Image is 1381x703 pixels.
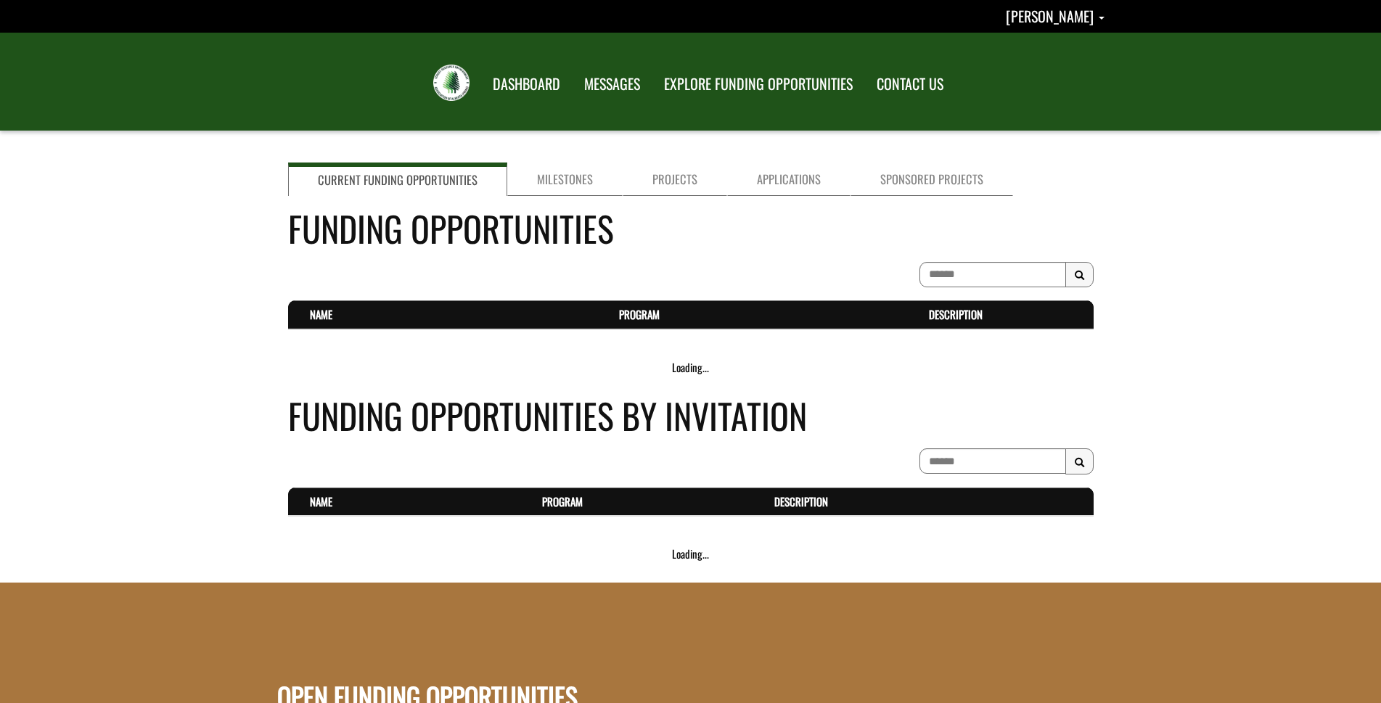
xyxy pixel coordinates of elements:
input: To search on partial text, use the asterisk (*) wildcard character. [919,448,1066,474]
a: EXPLORE FUNDING OPPORTUNITIES [653,66,864,102]
button: Search Results [1065,448,1094,474]
input: To search on partial text, use the asterisk (*) wildcard character. [919,262,1066,287]
div: Loading... [288,360,1094,375]
button: Search Results [1065,262,1094,288]
a: Projects [623,163,727,196]
th: Actions [1062,488,1094,516]
h4: Funding Opportunities By Invitation [288,390,1094,441]
a: Name [310,493,332,509]
a: Milestones [507,163,623,196]
nav: Main Navigation [480,62,954,102]
img: FRIAA Submissions Portal [433,65,470,101]
a: Current Funding Opportunities [288,163,507,196]
h4: Funding Opportunities [288,202,1094,254]
a: Sponsored Projects [851,163,1013,196]
a: Program [542,493,583,509]
a: Alan Gammon [1006,5,1105,27]
a: Name [310,306,332,322]
div: Loading... [288,546,1094,562]
a: CONTACT US [866,66,954,102]
a: Description [774,493,828,509]
a: MESSAGES [573,66,651,102]
span: [PERSON_NAME] [1006,5,1094,27]
a: DASHBOARD [482,66,571,102]
a: Program [619,306,660,322]
a: Description [929,306,983,322]
a: Applications [727,163,851,196]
